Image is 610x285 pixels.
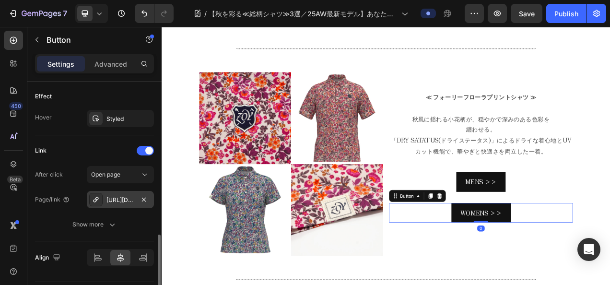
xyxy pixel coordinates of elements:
[63,8,67,19] p: 7
[383,232,436,246] p: WOMENS >>
[47,34,128,46] p: Button
[577,238,600,261] div: Open Intercom Messenger
[9,102,23,110] div: 450
[209,9,398,19] span: 【秋を彩る≪総柄シャツ≫3選／25AW最新モデル】あなたにふさわしい一着を見つけてみませんか。
[35,170,63,179] div: After click
[389,192,430,206] p: MENS >>
[7,176,23,183] div: Beta
[546,4,587,23] button: Publish
[35,146,47,155] div: Link
[106,115,152,123] div: Styled
[135,4,174,23] div: Undo/Redo
[35,251,62,264] div: Align
[554,9,578,19] div: Publish
[47,59,74,69] p: Settings
[87,166,154,183] button: Open page
[519,10,535,18] span: Save
[106,196,134,204] div: [URL][DOMAIN_NAME]
[293,83,527,166] p: 秋風に揺れる小花柄が、穏やかで深みのある色彩を 纏わせる。 「DRY SATATUS(ドライステータス)」によるドライな着心地とUVカット機能で、華やぎと快適さを両立した一着。
[204,9,207,19] span: /
[378,186,441,212] a: MENS >>
[35,195,70,204] div: Page/link
[372,226,448,251] a: WOMENS >>
[35,113,52,122] div: Hover
[94,59,127,69] p: Advanced
[304,213,325,221] div: Button
[91,171,120,178] span: Open page
[339,84,481,95] strong: ≪ フォーリーフローラプリントシャツ ≫
[405,255,414,262] div: 0
[35,92,52,101] div: Effect
[292,82,528,167] div: Rich Text Editor. Editing area: main
[4,4,71,23] button: 7
[162,27,610,285] iframe: Design area
[35,216,154,233] button: Show more
[511,4,542,23] button: Save
[72,220,117,229] div: Show more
